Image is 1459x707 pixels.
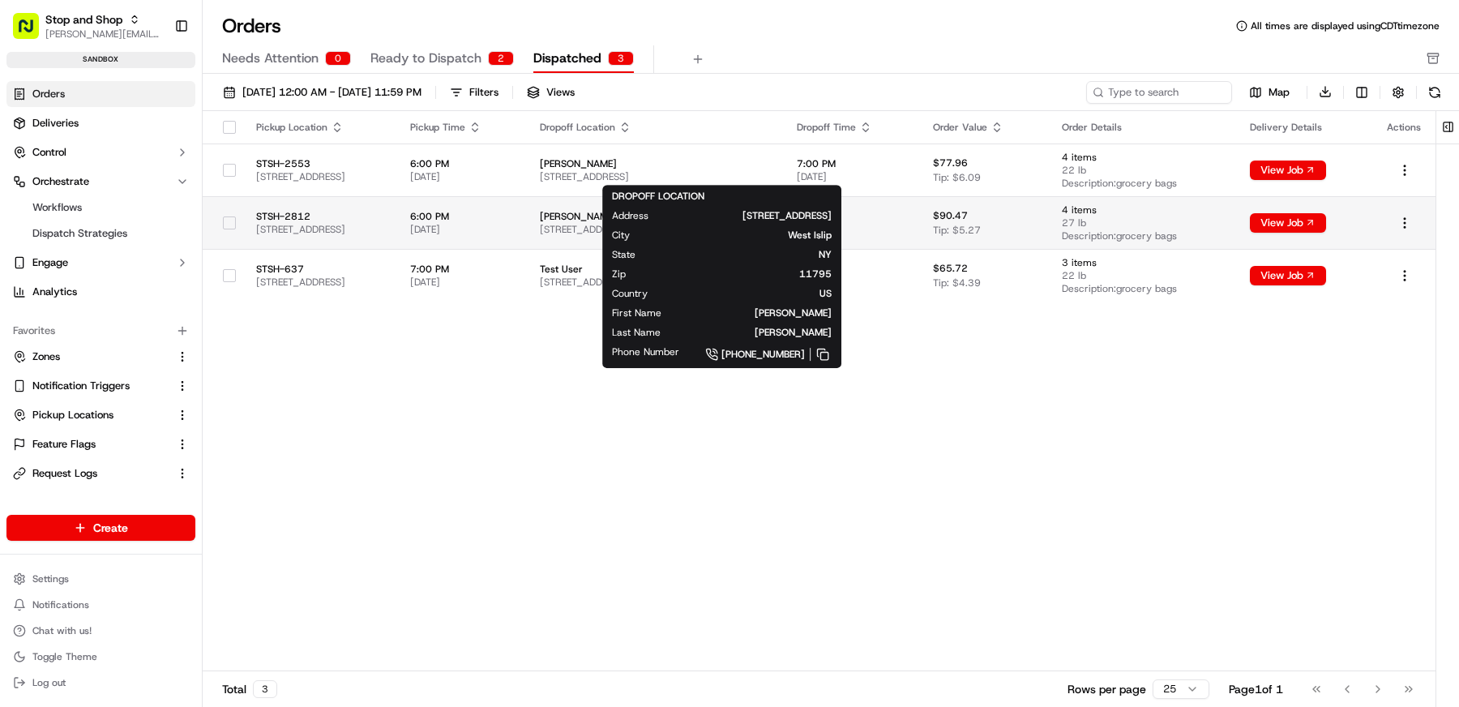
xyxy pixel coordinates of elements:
[6,52,195,68] div: sandbox
[45,28,161,41] button: [PERSON_NAME][EMAIL_ADDRESS][DOMAIN_NAME]
[652,268,832,281] span: 11795
[1068,681,1146,697] p: Rows per page
[16,279,42,305] img: Ami Wang
[1062,229,1225,242] span: Description: grocery bags
[6,344,195,370] button: Zones
[797,210,906,223] span: 7:00 PM
[242,85,421,100] span: [DATE] 12:00 AM - [DATE] 11:59 PM
[135,251,140,264] span: •
[1250,121,1361,134] div: Delivery Details
[32,255,68,270] span: Engage
[6,499,195,525] div: Available Products
[256,157,384,170] span: STSH-2553
[16,210,109,223] div: Past conversations
[13,437,169,452] a: Feature Flags
[1062,164,1225,177] span: 22 lb
[32,466,97,481] span: Request Logs
[222,680,277,698] div: Total
[10,355,130,384] a: 📗Knowledge Base
[797,223,906,236] span: [DATE]
[16,15,49,48] img: Nash
[661,248,832,261] span: NY
[32,145,66,160] span: Control
[612,345,679,358] span: Phone Number
[1250,269,1326,282] a: View Job
[32,408,113,422] span: Pickup Locations
[797,121,906,134] div: Dropoff Time
[256,210,384,223] span: STSH-2812
[13,379,169,393] a: Notification Triggers
[73,154,266,170] div: Start new chat
[6,373,195,399] button: Notification Triggers
[161,401,196,413] span: Pylon
[1250,216,1326,229] a: View Job
[612,190,704,203] span: DROPOFF LOCATION
[114,401,196,413] a: Powered byPylon
[933,224,981,237] span: Tip: $5.27
[1062,121,1225,134] div: Order Details
[410,276,514,289] span: [DATE]
[143,251,177,264] span: [DATE]
[540,276,771,289] span: [STREET_ADDRESS]
[410,263,514,276] span: 7:00 PM
[32,349,60,364] span: Zones
[1423,81,1446,104] button: Refresh
[6,568,195,590] button: Settings
[32,676,66,689] span: Log out
[32,174,89,189] span: Orchestrate
[32,572,69,585] span: Settings
[26,222,176,245] a: Dispatch Strategies
[6,139,195,165] button: Control
[410,210,514,223] span: 6:00 PM
[6,81,195,107] a: Orders
[1387,121,1423,134] div: Actions
[16,154,45,183] img: 1736555255976-a54dd68f-1ca7-489b-9aae-adbdc363a1c4
[325,51,351,66] div: 0
[933,121,1036,134] div: Order Value
[256,170,384,183] span: [STREET_ADDRESS]
[540,223,771,236] span: [STREET_ADDRESS][PERSON_NAME]
[256,276,384,289] span: [STREET_ADDRESS]
[540,157,771,170] span: [PERSON_NAME]
[6,431,195,457] button: Feature Flags
[1062,177,1225,190] span: Description: grocery bags
[32,624,92,637] span: Chat with us!
[933,156,968,169] span: $77.96
[674,209,832,222] span: [STREET_ADDRESS]
[32,116,79,131] span: Deliveries
[73,170,223,183] div: We're available if you need us!
[1062,204,1225,216] span: 4 items
[933,262,968,275] span: $65.72
[469,85,498,100] div: Filters
[612,229,630,242] span: City
[687,326,832,339] span: [PERSON_NAME]
[13,408,169,422] a: Pickup Locations
[612,306,661,319] span: First Name
[6,318,195,344] div: Favorites
[797,157,906,170] span: 7:00 PM
[612,287,648,300] span: Country
[488,51,514,66] div: 2
[130,355,267,384] a: 💻API Documentation
[797,276,906,289] span: [DATE]
[933,171,981,184] span: Tip: $6.09
[370,49,481,68] span: Ready to Dispatch
[1250,213,1326,233] button: View Job
[6,279,195,305] a: Analytics
[1229,681,1283,697] div: Page 1 of 1
[256,223,384,236] span: [STREET_ADDRESS]
[410,170,514,183] span: [DATE]
[656,229,832,242] span: West Islip
[26,196,176,219] a: Workflows
[1062,269,1225,282] span: 22 lb
[1062,216,1225,229] span: 27 lb
[32,200,82,215] span: Workflows
[32,598,89,611] span: Notifications
[6,619,195,642] button: Chat with us!
[32,226,127,241] span: Dispatch Strategies
[6,169,195,195] button: Orchestrate
[410,223,514,236] span: [DATE]
[540,170,771,183] span: [STREET_ADDRESS]
[1239,83,1300,102] button: Map
[32,362,124,378] span: Knowledge Base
